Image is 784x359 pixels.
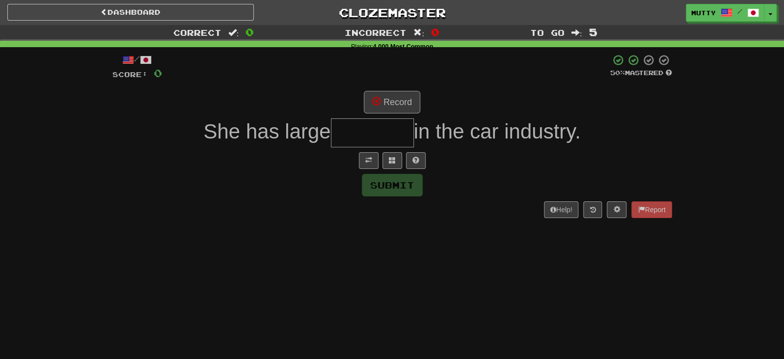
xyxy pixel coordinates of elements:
div: / [112,54,162,66]
span: : [413,28,424,37]
span: : [228,28,239,37]
span: 50 % [610,69,625,77]
span: 5 [589,26,597,38]
span: She has large [203,120,330,143]
span: To go [530,28,565,37]
button: Help! [544,201,579,218]
button: Record [364,91,420,113]
span: 0 [431,26,439,38]
span: Score: [112,70,148,79]
button: Submit [362,174,423,196]
span: mutty [691,8,716,17]
span: 0 [154,67,162,79]
span: Incorrect [345,28,406,37]
a: Clozemaster [269,4,515,21]
a: Dashboard [7,4,254,21]
button: Switch sentence to multiple choice alt+p [382,152,402,169]
span: / [737,8,742,15]
button: Toggle translation (alt+t) [359,152,378,169]
button: Report [631,201,672,218]
strong: 4,000 Most Common [373,43,433,50]
span: : [571,28,582,37]
a: mutty / [686,4,764,22]
span: in the car industry. [414,120,581,143]
button: Single letter hint - you only get 1 per sentence and score half the points! alt+h [406,152,426,169]
button: Round history (alt+y) [583,201,602,218]
div: Mastered [610,69,672,78]
span: 0 [245,26,254,38]
span: Correct [173,28,221,37]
